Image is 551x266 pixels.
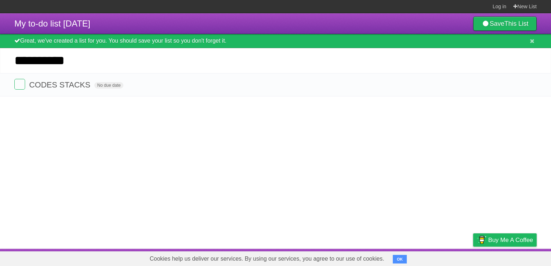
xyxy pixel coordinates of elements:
[14,79,25,90] label: Done
[94,82,123,89] span: No due date
[14,19,90,28] span: My to-do list [DATE]
[488,234,533,246] span: Buy me a coffee
[393,255,407,263] button: OK
[401,251,430,264] a: Developers
[464,251,482,264] a: Privacy
[142,252,391,266] span: Cookies help us deliver our services. By using our services, you agree to our use of cookies.
[473,16,537,31] a: SaveThis List
[473,233,537,247] a: Buy me a coffee
[439,251,455,264] a: Terms
[504,20,528,27] b: This List
[491,251,537,264] a: Suggest a feature
[378,251,393,264] a: About
[29,80,92,89] span: CODES STACKS
[477,234,486,246] img: Buy me a coffee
